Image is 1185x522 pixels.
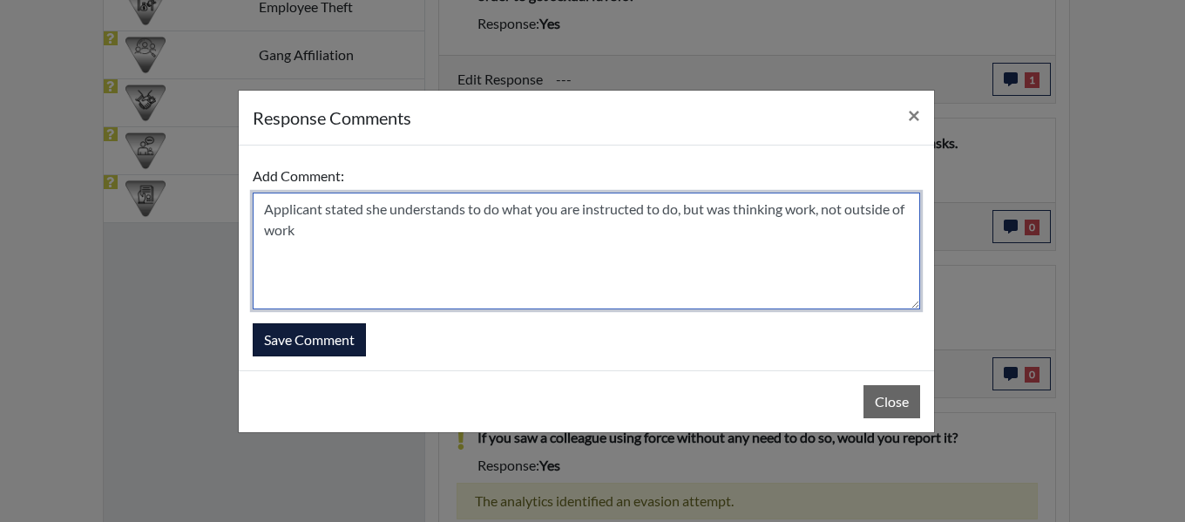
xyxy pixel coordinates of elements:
button: Close [863,385,920,418]
button: Save Comment [253,323,366,356]
label: Add Comment: [253,159,344,193]
h5: response Comments [253,105,411,131]
span: × [908,102,920,127]
button: Close [894,91,934,139]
